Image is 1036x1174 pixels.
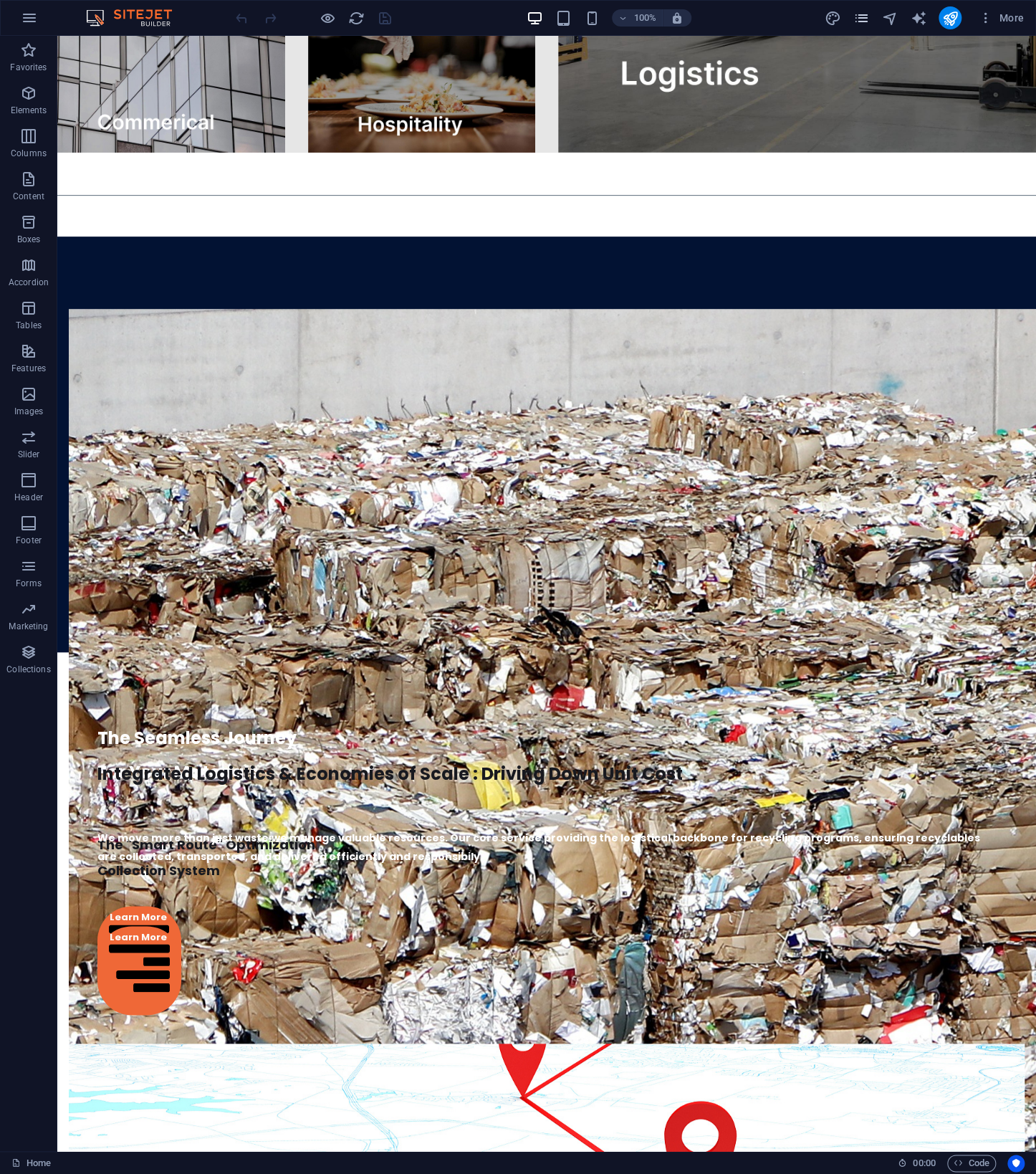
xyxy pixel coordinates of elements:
[947,1155,996,1172] button: Code
[941,10,958,27] i: Publish
[671,11,684,24] i: On resize automatically adjust zoom level to fit chosen device.
[16,320,42,331] p: Tables
[910,10,926,27] i: AI Writer
[881,9,898,27] button: navigator
[910,9,927,27] button: text_generator
[16,535,42,546] p: Footer
[9,277,49,288] p: Accordion
[16,578,42,589] p: Forms
[11,148,47,159] p: Columns
[923,1158,925,1168] span: :
[979,11,1024,25] span: More
[348,10,365,27] i: Reload page
[6,664,50,675] p: Collections
[11,1155,51,1172] a: Click to cancel selection. Double-click to open Pages
[881,10,898,27] i: Navigator
[913,1155,935,1172] span: 00 00
[954,1155,989,1172] span: Code
[347,9,365,27] button: reload
[82,9,190,27] img: Editor Logo
[14,406,44,417] p: Images
[939,6,961,29] button: publish
[17,234,41,245] p: Boxes
[10,62,47,73] p: Favorites
[9,621,48,632] p: Marketing
[853,9,870,27] button: pages
[18,449,40,460] p: Slider
[898,1155,936,1172] h6: Session time
[11,105,47,116] p: Elements
[824,10,840,27] i: Design (Ctrl+Alt+Y)
[633,9,656,27] h6: 100%
[973,6,1030,29] button: More
[824,9,841,27] button: design
[14,492,43,503] p: Header
[13,191,44,202] p: Content
[11,363,46,374] p: Features
[319,9,336,27] button: Click here to leave preview mode and continue editing
[612,9,663,27] button: 100%
[1007,1155,1025,1172] button: Usercentrics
